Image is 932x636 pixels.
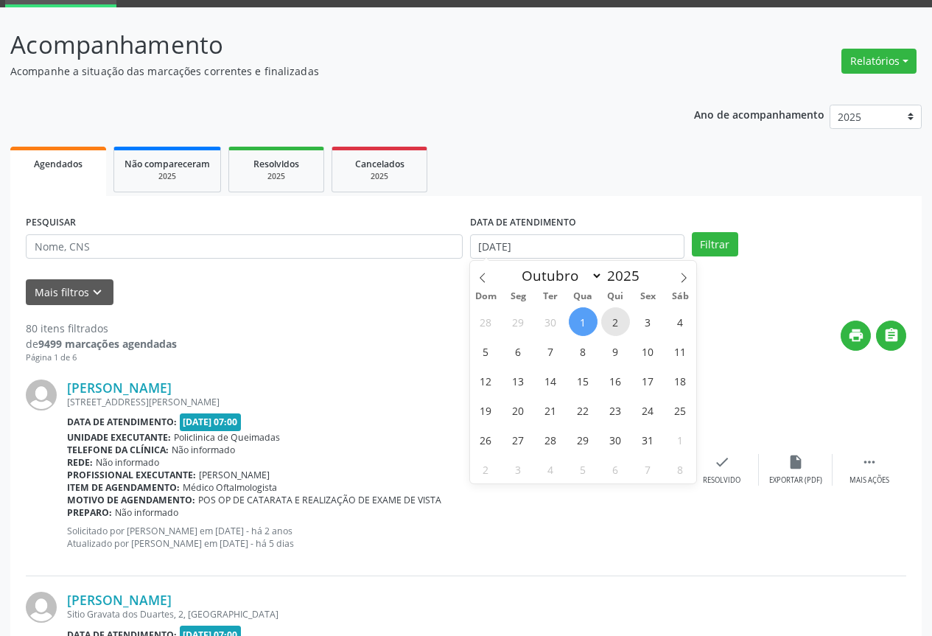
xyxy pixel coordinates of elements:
[601,396,630,424] span: Outubro 23, 2025
[504,366,533,395] span: Outubro 13, 2025
[848,327,864,343] i: print
[67,525,685,550] p: Solicitado por [PERSON_NAME] em [DATE] - há 2 anos Atualizado por [PERSON_NAME] em [DATE] - há 5 ...
[666,337,695,366] span: Outubro 11, 2025
[861,454,877,470] i: 
[534,292,567,301] span: Ter
[536,307,565,336] span: Setembro 30, 2025
[536,455,565,483] span: Novembro 4, 2025
[666,425,695,454] span: Novembro 1, 2025
[769,475,822,486] div: Exportar (PDF)
[34,158,83,170] span: Agendados
[470,212,576,234] label: DATA DE ATENDIMENTO
[634,396,662,424] span: Outubro 24, 2025
[67,396,685,408] div: [STREET_ADDRESS][PERSON_NAME]
[38,337,177,351] strong: 9499 marcações agendadas
[504,396,533,424] span: Outubro 20, 2025
[883,327,900,343] i: 
[343,171,416,182] div: 2025
[67,469,196,481] b: Profissional executante:
[504,307,533,336] span: Setembro 29, 2025
[634,307,662,336] span: Outubro 3, 2025
[569,425,598,454] span: Outubro 29, 2025
[67,481,180,494] b: Item de agendamento:
[666,455,695,483] span: Novembro 8, 2025
[239,171,313,182] div: 2025
[849,475,889,486] div: Mais ações
[180,413,242,430] span: [DATE] 07:00
[67,506,112,519] b: Preparo:
[692,232,738,257] button: Filtrar
[67,431,171,444] b: Unidade executante:
[174,431,280,444] span: Policlinica de Queimadas
[536,337,565,366] span: Outubro 7, 2025
[67,608,685,621] div: Sitio Gravata dos Duartes, 2, [GEOGRAPHIC_DATA]
[569,396,598,424] span: Outubro 22, 2025
[694,105,824,123] p: Ano de acompanhamento
[567,292,599,301] span: Qua
[601,337,630,366] span: Outubro 9, 2025
[472,425,500,454] span: Outubro 26, 2025
[67,456,93,469] b: Rede:
[666,396,695,424] span: Outubro 25, 2025
[472,307,500,336] span: Setembro 28, 2025
[841,49,917,74] button: Relatórios
[703,475,740,486] div: Resolvido
[172,444,235,456] span: Não informado
[666,366,695,395] span: Outubro 18, 2025
[26,336,177,352] div: de
[634,455,662,483] span: Novembro 7, 2025
[89,284,105,301] i: keyboard_arrow_down
[96,456,159,469] span: Não informado
[253,158,299,170] span: Resolvidos
[26,279,113,305] button: Mais filtroskeyboard_arrow_down
[664,292,696,301] span: Sáb
[631,292,664,301] span: Sex
[125,171,210,182] div: 2025
[198,494,441,506] span: POS OP DE CATARATA E REALIZAÇÃO DE EXAME DE VISTA
[603,266,651,285] input: Year
[10,63,648,79] p: Acompanhe a situação das marcações correntes e finalizadas
[714,454,730,470] i: check
[67,444,169,456] b: Telefone da clínica:
[536,366,565,395] span: Outubro 14, 2025
[502,292,534,301] span: Seg
[67,592,172,608] a: [PERSON_NAME]
[536,396,565,424] span: Outubro 21, 2025
[26,352,177,364] div: Página 1 de 6
[67,380,172,396] a: [PERSON_NAME]
[666,307,695,336] span: Outubro 4, 2025
[26,321,177,336] div: 80 itens filtrados
[472,396,500,424] span: Outubro 19, 2025
[515,265,603,286] select: Month
[504,425,533,454] span: Outubro 27, 2025
[569,307,598,336] span: Outubro 1, 2025
[601,307,630,336] span: Outubro 2, 2025
[601,455,630,483] span: Novembro 6, 2025
[634,337,662,366] span: Outubro 10, 2025
[472,337,500,366] span: Outubro 5, 2025
[601,366,630,395] span: Outubro 16, 2025
[634,366,662,395] span: Outubro 17, 2025
[569,455,598,483] span: Novembro 5, 2025
[788,454,804,470] i: insert_drive_file
[199,469,270,481] span: [PERSON_NAME]
[470,292,502,301] span: Dom
[26,212,76,234] label: PESQUISAR
[115,506,178,519] span: Não informado
[504,455,533,483] span: Novembro 3, 2025
[26,380,57,410] img: img
[67,416,177,428] b: Data de atendimento:
[470,234,684,259] input: Selecione um intervalo
[472,455,500,483] span: Novembro 2, 2025
[67,494,195,506] b: Motivo de agendamento:
[183,481,277,494] span: Médico Oftalmologista
[472,366,500,395] span: Outubro 12, 2025
[125,158,210,170] span: Não compareceram
[355,158,404,170] span: Cancelados
[634,425,662,454] span: Outubro 31, 2025
[26,234,463,259] input: Nome, CNS
[504,337,533,366] span: Outubro 6, 2025
[569,366,598,395] span: Outubro 15, 2025
[599,292,631,301] span: Qui
[26,592,57,623] img: img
